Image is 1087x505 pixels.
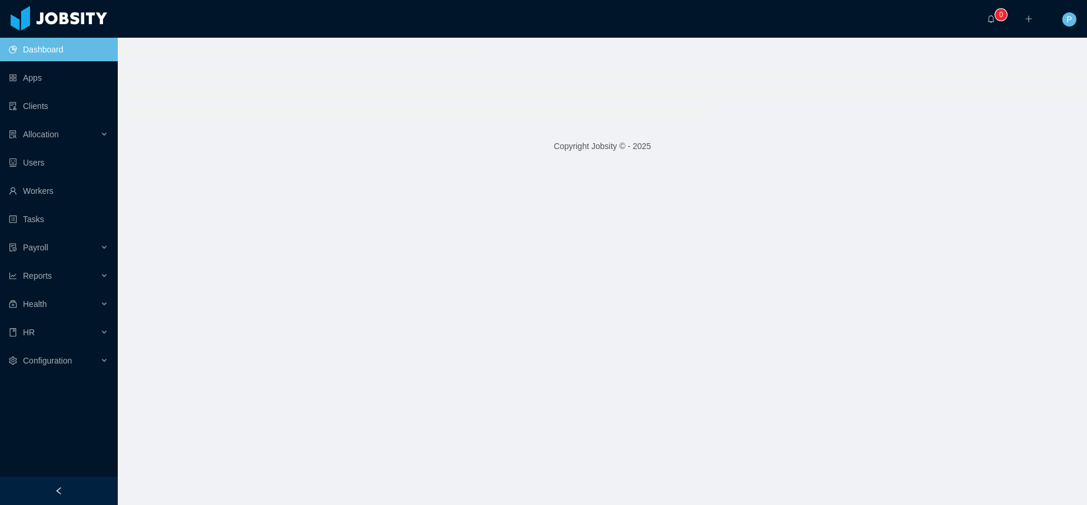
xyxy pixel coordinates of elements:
[9,357,17,365] i: icon: setting
[1066,12,1072,27] span: P
[1025,15,1033,23] i: icon: plus
[118,126,1087,167] footer: Copyright Jobsity © - 2025
[9,38,108,61] a: icon: pie-chartDashboard
[23,328,35,337] span: HR
[987,15,995,23] i: icon: bell
[9,328,17,336] i: icon: book
[9,243,17,252] i: icon: file-protect
[9,179,108,203] a: icon: userWorkers
[23,130,59,139] span: Allocation
[9,151,108,174] a: icon: robotUsers
[9,207,108,231] a: icon: profileTasks
[9,94,108,118] a: icon: auditClients
[9,66,108,90] a: icon: appstoreApps
[995,9,1007,21] sup: 0
[9,130,17,138] i: icon: solution
[23,299,47,309] span: Health
[9,300,17,308] i: icon: medicine-box
[9,272,17,280] i: icon: line-chart
[23,243,48,252] span: Payroll
[23,271,52,280] span: Reports
[23,356,72,365] span: Configuration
